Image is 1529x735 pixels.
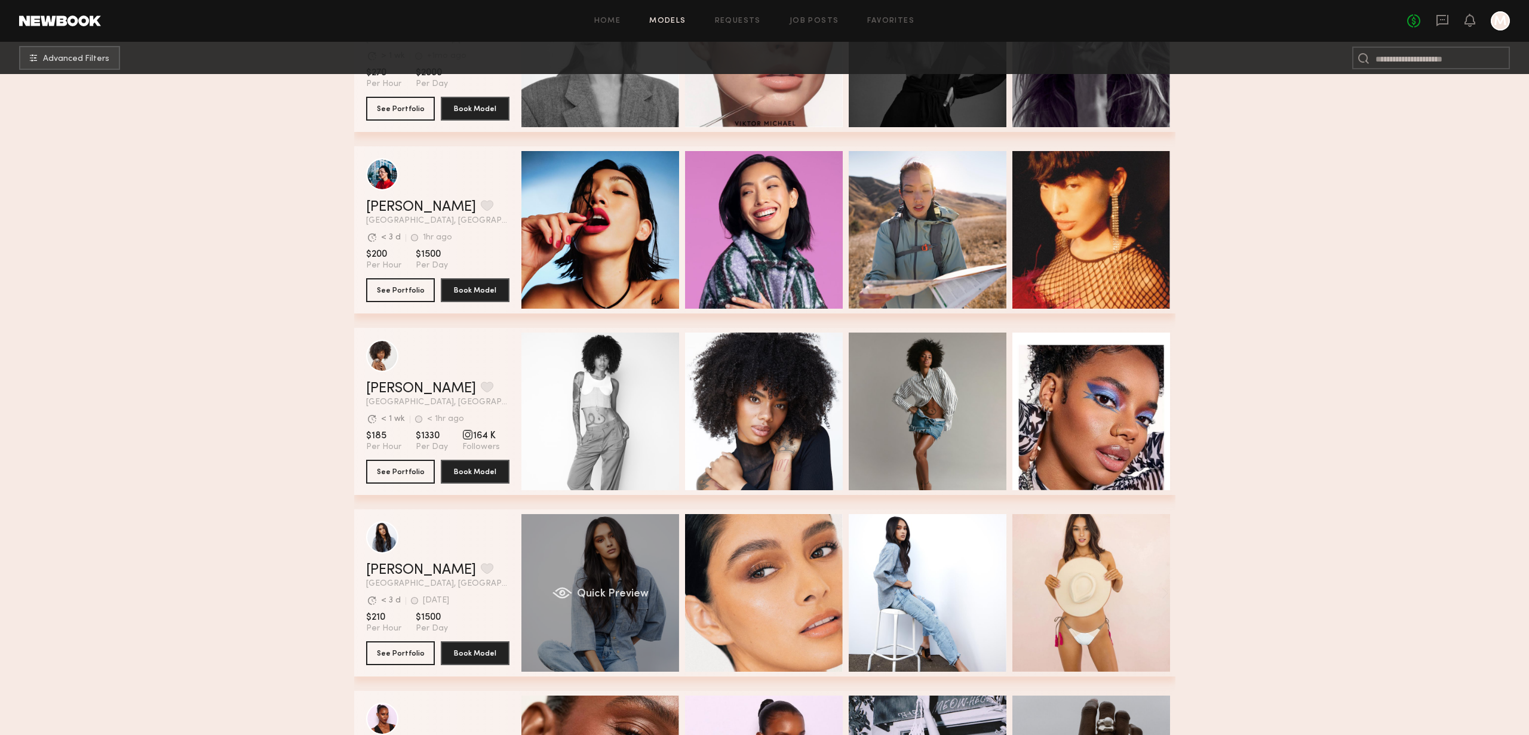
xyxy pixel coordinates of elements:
span: Per Hour [366,79,401,90]
button: Book Model [441,641,509,665]
button: See Portfolio [366,97,435,121]
span: Per Day [416,623,448,634]
button: Advanced Filters [19,46,120,70]
a: Requests [715,17,761,25]
span: [GEOGRAPHIC_DATA], [GEOGRAPHIC_DATA] [366,580,509,588]
a: Models [649,17,686,25]
span: Followers [462,442,500,453]
button: See Portfolio [366,278,435,302]
span: Advanced Filters [43,55,109,63]
span: 164 K [462,430,500,442]
div: 1hr ago [423,233,452,242]
div: < 3 d [381,233,401,242]
span: $1500 [416,248,448,260]
button: Book Model [441,97,509,121]
div: < 1hr ago [427,415,464,423]
div: < 1 wk [381,415,405,423]
button: Book Model [441,460,509,484]
span: Per Day [416,79,448,90]
span: Per Hour [366,623,401,634]
span: Quick Preview [576,589,648,599]
button: See Portfolio [366,460,435,484]
a: Favorites [867,17,914,25]
a: [PERSON_NAME] [366,200,476,214]
a: M [1491,11,1510,30]
a: Home [594,17,621,25]
button: See Portfolio [366,641,435,665]
a: Job Posts [790,17,839,25]
div: < 3 d [381,596,401,605]
button: Book Model [441,278,509,302]
span: Per Day [416,442,448,453]
span: $210 [366,611,401,623]
a: [PERSON_NAME] [366,563,476,577]
span: $1330 [416,430,448,442]
span: $185 [366,430,401,442]
span: Per Hour [366,260,401,271]
span: Per Day [416,260,448,271]
span: [GEOGRAPHIC_DATA], [GEOGRAPHIC_DATA] [366,217,509,225]
span: [GEOGRAPHIC_DATA], [GEOGRAPHIC_DATA] [366,398,509,407]
span: $200 [366,248,401,260]
span: $1500 [416,611,448,623]
div: [DATE] [423,596,449,605]
span: Per Hour [366,442,401,453]
a: [PERSON_NAME] [366,382,476,396]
